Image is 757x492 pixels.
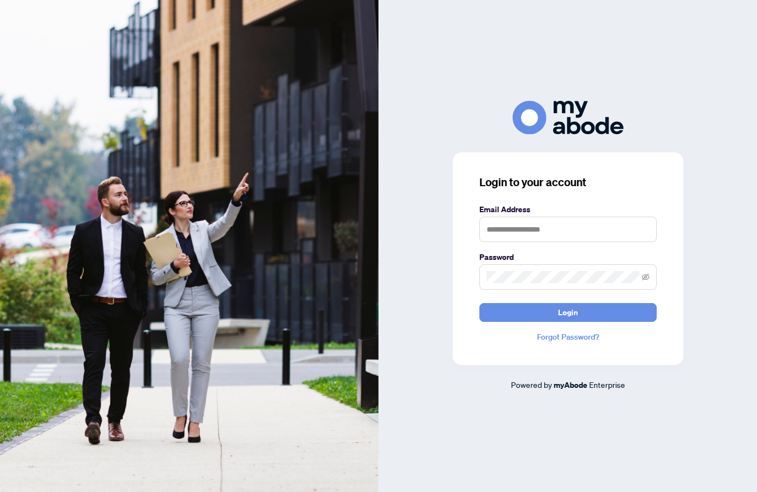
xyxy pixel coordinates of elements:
img: ma-logo [513,101,623,135]
span: Login [558,304,578,321]
span: Enterprise [589,380,625,389]
span: eye-invisible [642,273,649,281]
label: Password [479,251,657,263]
label: Email Address [479,203,657,216]
a: myAbode [554,379,587,391]
button: Login [479,303,657,322]
span: Powered by [511,380,552,389]
h3: Login to your account [479,175,657,190]
a: Forgot Password? [479,331,657,343]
